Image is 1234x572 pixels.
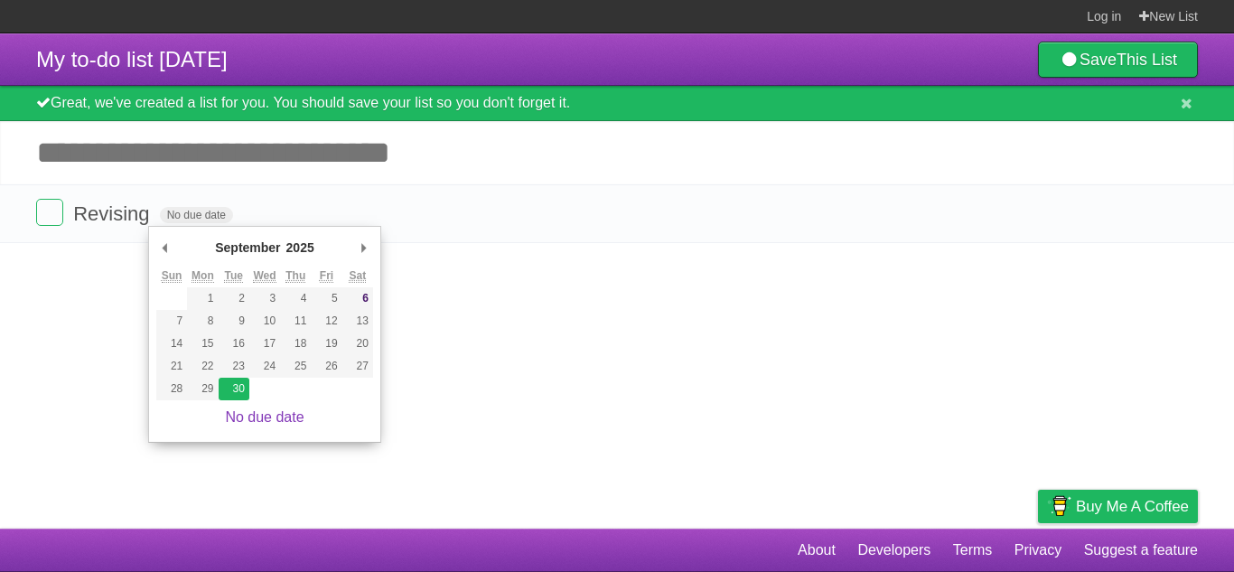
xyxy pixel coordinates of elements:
button: 13 [342,310,373,333]
button: 27 [342,355,373,378]
abbr: Sunday [162,269,182,283]
button: 16 [219,333,249,355]
button: 28 [156,378,187,400]
a: SaveThis List [1038,42,1198,78]
button: 25 [280,355,311,378]
span: No due date [160,207,233,223]
button: 18 [280,333,311,355]
abbr: Friday [320,269,333,283]
button: 3 [249,287,280,310]
button: 1 [187,287,218,310]
button: 12 [311,310,341,333]
button: 17 [249,333,280,355]
button: 14 [156,333,187,355]
span: Buy me a coffee [1076,491,1189,522]
button: 26 [311,355,341,378]
a: No due date [225,409,304,425]
button: 5 [311,287,341,310]
button: 21 [156,355,187,378]
button: 11 [280,310,311,333]
button: 29 [187,378,218,400]
b: This List [1117,51,1177,69]
button: 15 [187,333,218,355]
span: Revising [73,202,154,225]
a: Terms [953,533,993,567]
a: Privacy [1014,533,1061,567]
a: Developers [857,533,930,567]
button: 6 [342,287,373,310]
button: 2 [219,287,249,310]
button: Previous Month [156,234,174,261]
button: 8 [187,310,218,333]
label: Done [36,199,63,226]
a: Suggest a feature [1084,533,1198,567]
button: 23 [219,355,249,378]
img: Buy me a coffee [1047,491,1071,521]
div: 2025 [284,234,317,261]
button: 7 [156,310,187,333]
button: 19 [311,333,341,355]
a: About [798,533,836,567]
button: Next Month [355,234,373,261]
abbr: Wednesday [253,269,276,283]
span: My to-do list [DATE] [36,47,228,71]
button: 22 [187,355,218,378]
button: 4 [280,287,311,310]
button: 9 [219,310,249,333]
button: 24 [249,355,280,378]
abbr: Tuesday [224,269,242,283]
button: 10 [249,310,280,333]
button: 30 [219,378,249,400]
abbr: Saturday [349,269,366,283]
div: September [212,234,283,261]
button: 20 [342,333,373,355]
a: Buy me a coffee [1038,490,1198,523]
abbr: Thursday [285,269,305,283]
abbr: Monday [192,269,214,283]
